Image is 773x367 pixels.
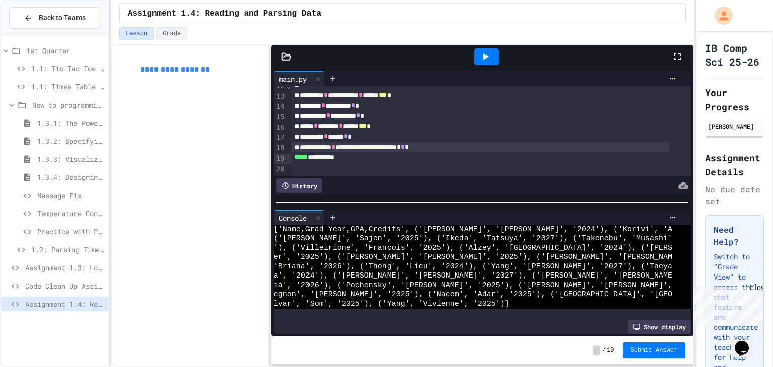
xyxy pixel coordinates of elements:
div: 21 [274,174,286,185]
div: 16 [274,123,286,133]
span: 1.3.3: Visualizing Logic with Flowcharts [37,154,104,164]
div: My Account [704,4,735,27]
span: Assignment 1.3: Longitude and Latitude Data [25,262,104,273]
span: New to programming exercises [32,100,104,110]
button: Lesson [119,27,154,40]
h2: Your Progress [705,85,764,114]
span: Back to Teams [39,13,86,23]
div: History [276,178,322,193]
span: lvar', 'Som', '2025'), ('Yang', 'Vivienne', '2025')] [274,300,509,309]
div: main.py [274,74,312,84]
span: 1.1: Tic-Tac-Toe (Year 2) [31,63,104,74]
button: Grade [156,27,187,40]
span: 1.2: Parsing Time Data [31,244,104,255]
span: Assignment 1.4: Reading and Parsing Data [128,8,321,20]
div: Console [274,210,325,225]
iframe: chat widget [731,327,763,357]
span: / [602,346,606,354]
span: ('[PERSON_NAME]', 'Sajen', '2025'), ('Ikeda', 'Tatsuya', '2027'), ('Takenebu', 'Musashi', '2024 [274,234,704,243]
div: 17 [274,133,286,143]
div: Show display [628,320,691,334]
div: Chat with us now!Close [4,4,69,64]
span: Code Clean Up Assignment [25,281,104,291]
button: Submit Answer [623,342,686,358]
span: 'Briana', '2026'), ('Thong', 'Lieu', '2024'), ('Yang', '[PERSON_NAME]', '2027'), ('Taeyang', 'R [274,262,704,271]
h2: Assignment Details [705,151,764,179]
div: 15 [274,112,286,123]
span: Practice with Python [37,226,104,237]
div: No due date set [705,183,764,207]
span: ia', '2026'), ('Pochensky', '[PERSON_NAME]', '2025'), ('[PERSON_NAME]', '[PERSON_NAME]', '2024'),... [274,281,731,290]
div: 14 [274,102,286,112]
div: 20 [274,164,286,175]
span: Message Fix [37,190,104,201]
span: 1.3.1: The Power of Algorithms [37,118,104,128]
span: 1st Quarter [26,45,104,56]
div: main.py [274,71,325,86]
iframe: chat widget [689,283,763,326]
button: Back to Teams [9,7,100,29]
span: 1.3.2: Specifying Ideas with Pseudocode [37,136,104,146]
div: 13 [274,91,286,102]
h1: IB Comp Sci 25-26 [705,41,764,69]
div: 12 [274,81,286,92]
span: ['Name,Grad Year,GPA,Credits', ('[PERSON_NAME]', '[PERSON_NAME]', '2024'), ('Korivi', 'Ajit', '20... [274,225,736,234]
span: 10 [607,346,614,354]
span: 1.3.4: Designing Flowcharts [37,172,104,182]
div: 19 [274,154,286,164]
span: - [593,345,600,355]
span: 1.1: Times Table (Year 1/SL) [31,81,104,92]
span: Submit Answer [631,346,678,354]
span: Temperature Converter [37,208,104,219]
span: Assignment 1.4: Reading and Parsing Data [25,299,104,309]
div: 18 [274,143,286,154]
div: Console [274,213,312,223]
h3: Need Help? [714,224,755,248]
div: [PERSON_NAME] [708,122,761,131]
